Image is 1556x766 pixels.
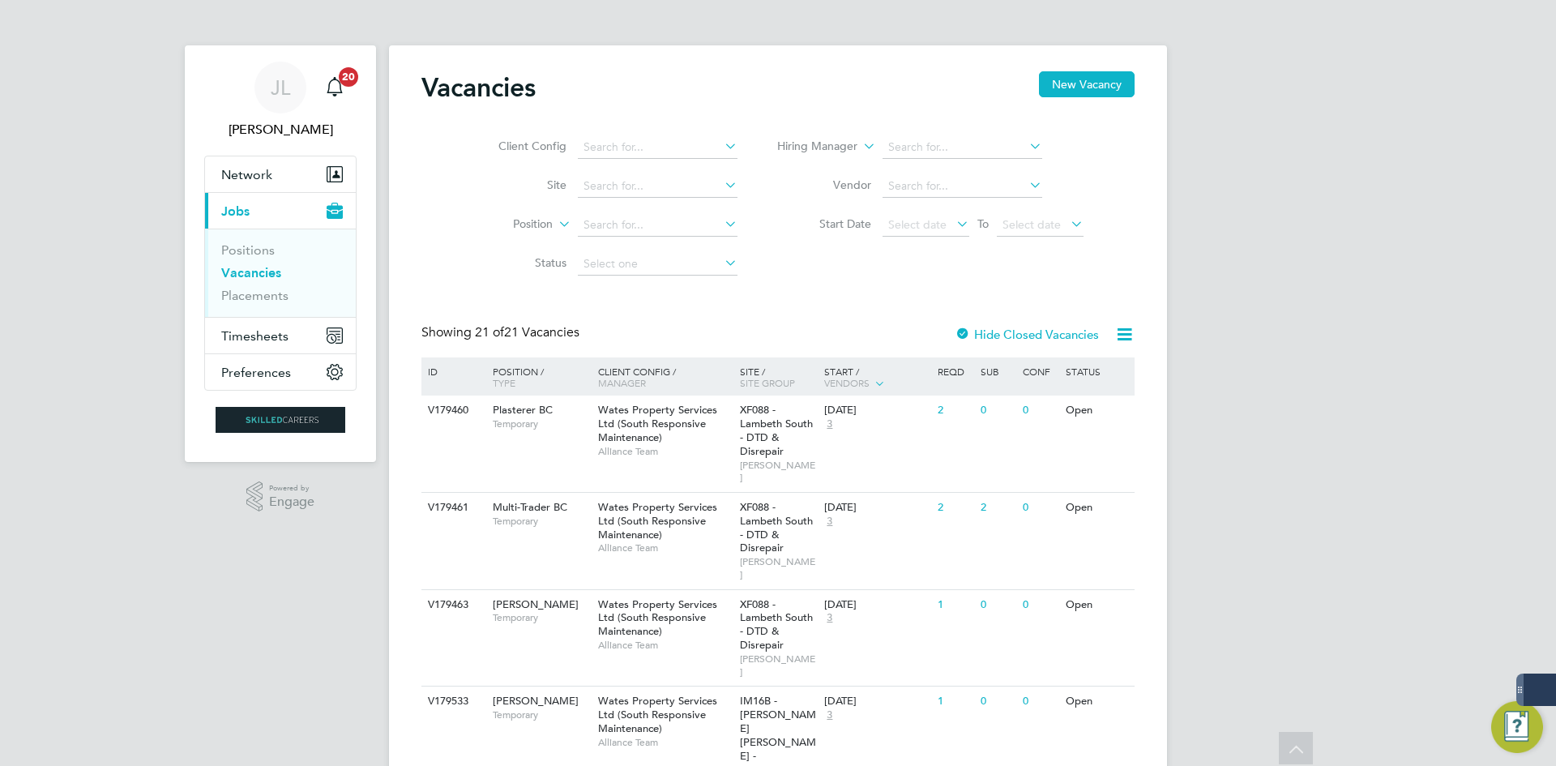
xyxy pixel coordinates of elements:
[424,687,481,717] div: V179533
[205,229,356,317] div: Jobs
[598,500,717,541] span: Wates Property Services Ltd (South Responsive Maintenance)
[972,213,994,234] span: To
[493,376,515,389] span: Type
[740,403,813,458] span: XF088 - Lambeth South - DTD & Disrepair
[955,327,1099,342] label: Hide Closed Vacancies
[1062,590,1132,620] div: Open
[824,376,870,389] span: Vendors
[1019,687,1061,717] div: 0
[473,255,566,270] label: Status
[473,178,566,192] label: Site
[764,139,857,155] label: Hiring Manager
[578,175,737,198] input: Search for...
[1019,590,1061,620] div: 0
[204,407,357,433] a: Go to home page
[977,396,1019,426] div: 0
[977,493,1019,523] div: 2
[934,590,976,620] div: 1
[424,357,481,385] div: ID
[578,214,737,237] input: Search for...
[221,265,281,280] a: Vacancies
[221,242,275,258] a: Positions
[1002,217,1061,232] span: Select date
[740,459,817,484] span: [PERSON_NAME]
[424,493,481,523] div: V179461
[493,611,590,624] span: Temporary
[598,694,717,735] span: Wates Property Services Ltd (South Responsive Maintenance)
[269,481,314,495] span: Powered by
[205,193,356,229] button: Jobs
[204,62,357,139] a: JL[PERSON_NAME]
[820,357,934,398] div: Start /
[598,736,732,749] span: Alliance Team
[205,354,356,390] button: Preferences
[578,253,737,276] input: Select one
[421,324,583,341] div: Showing
[473,139,566,153] label: Client Config
[221,167,272,182] span: Network
[269,495,314,509] span: Engage
[493,597,579,611] span: [PERSON_NAME]
[493,417,590,430] span: Temporary
[1062,396,1132,426] div: Open
[824,501,930,515] div: [DATE]
[1491,701,1543,753] button: Engage Resource Center
[421,71,536,104] h2: Vacancies
[598,541,732,554] span: Alliance Team
[934,357,976,385] div: Reqd
[204,120,357,139] span: Joe Laws
[493,694,579,708] span: [PERSON_NAME]
[1039,71,1135,97] button: New Vacancy
[883,136,1042,159] input: Search for...
[977,590,1019,620] div: 0
[598,639,732,652] span: Alliance Team
[740,597,813,653] span: XF088 - Lambeth South - DTD & Disrepair
[934,493,976,523] div: 2
[493,403,553,417] span: Plasterer BC
[598,376,646,389] span: Manager
[778,216,871,231] label: Start Date
[221,288,289,303] a: Placements
[205,318,356,353] button: Timesheets
[205,156,356,192] button: Network
[778,178,871,192] label: Vendor
[824,515,835,528] span: 3
[740,376,795,389] span: Site Group
[1062,493,1132,523] div: Open
[824,404,930,417] div: [DATE]
[271,77,290,98] span: JL
[1019,357,1061,385] div: Conf
[475,324,579,340] span: 21 Vacancies
[1062,357,1132,385] div: Status
[216,407,345,433] img: skilledcareers-logo-retina.png
[318,62,351,113] a: 20
[185,45,376,462] nav: Main navigation
[481,357,594,396] div: Position /
[493,708,590,721] span: Temporary
[824,695,930,708] div: [DATE]
[824,417,835,431] span: 3
[934,396,976,426] div: 2
[883,175,1042,198] input: Search for...
[977,357,1019,385] div: Sub
[888,217,947,232] span: Select date
[493,515,590,528] span: Temporary
[740,500,813,555] span: XF088 - Lambeth South - DTD & Disrepair
[740,555,817,580] span: [PERSON_NAME]
[594,357,736,396] div: Client Config /
[824,708,835,722] span: 3
[598,403,717,444] span: Wates Property Services Ltd (South Responsive Maintenance)
[934,687,976,717] div: 1
[221,203,250,219] span: Jobs
[824,611,835,625] span: 3
[578,136,737,159] input: Search for...
[598,597,717,639] span: Wates Property Services Ltd (South Responsive Maintenance)
[424,396,481,426] div: V179460
[1019,396,1061,426] div: 0
[475,324,504,340] span: 21 of
[977,687,1019,717] div: 0
[424,590,481,620] div: V179463
[736,357,821,396] div: Site /
[824,598,930,612] div: [DATE]
[493,500,567,514] span: Multi-Trader BC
